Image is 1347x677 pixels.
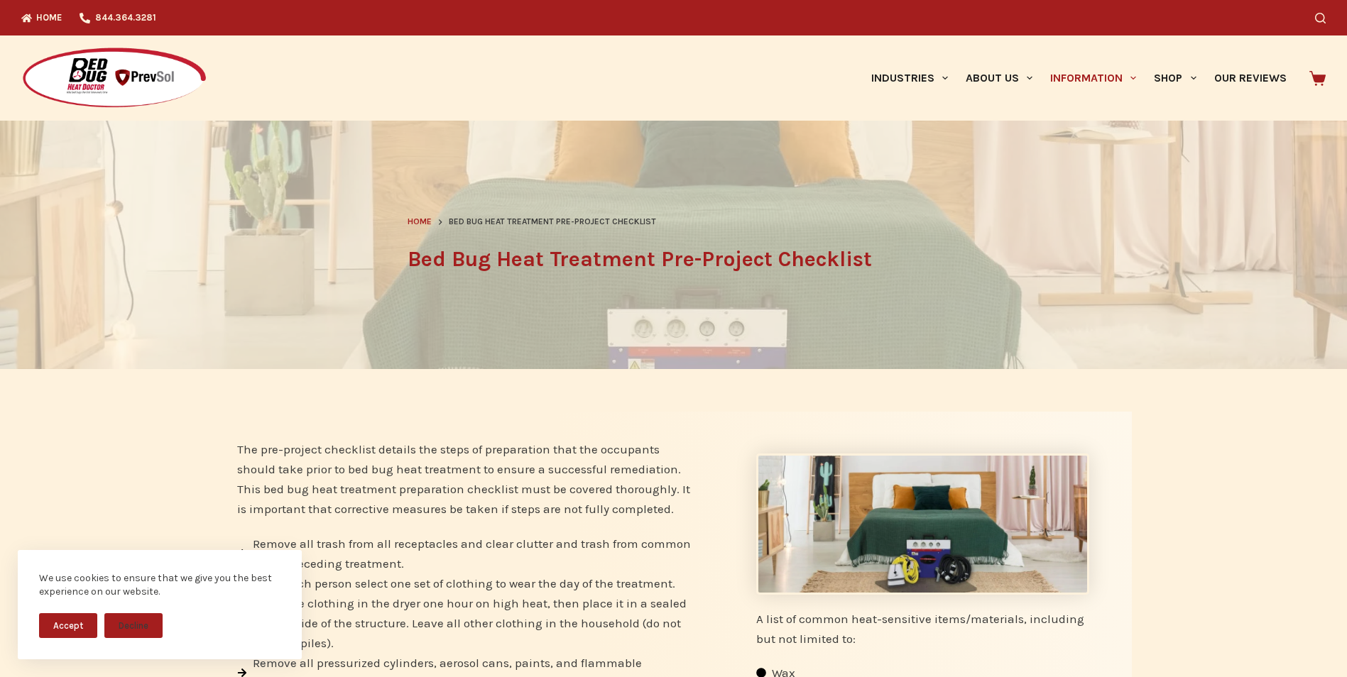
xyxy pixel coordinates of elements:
a: Information [1042,35,1145,121]
span: Have each person select one set of clothing to wear the day of the treatment. Place the clothing ... [249,573,693,653]
span: Home [408,216,432,226]
span: Bed Bug Heat Treatment Pre-Project Checklist [449,215,656,229]
p: The pre-project checklist details the steps of preparation that the occupants should take prior t... [237,439,693,519]
button: Search [1315,13,1326,23]
button: Accept [39,613,97,638]
img: Prevsol/Bed Bug Heat Doctor [21,47,207,110]
div: A list of common heat-sensitive items/materials, including but not limited to: [756,609,1090,649]
button: Open LiveChat chat widget [11,6,54,48]
a: Our Reviews [1205,35,1295,121]
a: Industries [862,35,956,121]
a: Home [408,215,432,229]
div: We use cookies to ensure that we give you the best experience on our website. [39,571,280,599]
a: Shop [1145,35,1205,121]
h1: Bed Bug Heat Treatment Pre-Project Checklist [408,243,940,275]
button: Decline [104,613,163,638]
a: About Us [956,35,1041,121]
nav: Primary [862,35,1295,121]
span: Remove all trash from all receptacles and clear clutter and trash from common areas preceding tre... [249,534,693,573]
